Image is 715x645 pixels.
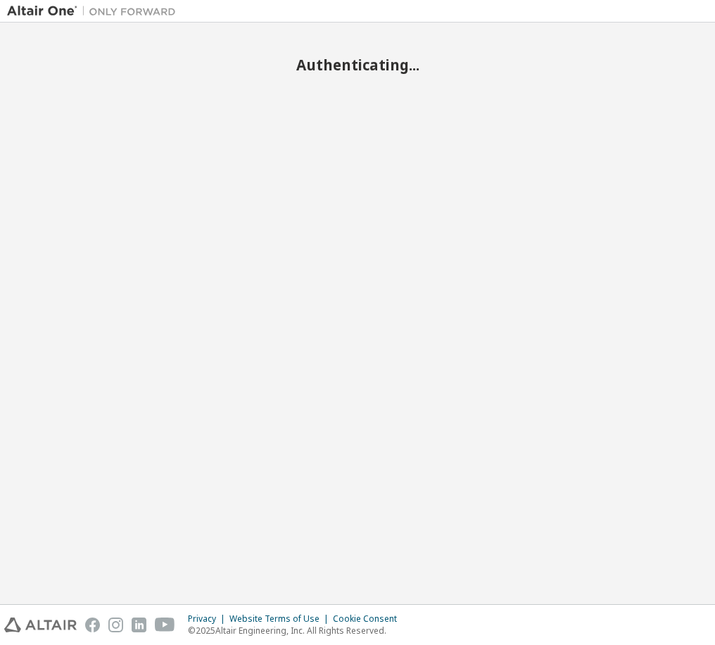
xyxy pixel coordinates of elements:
[333,613,405,625] div: Cookie Consent
[7,4,183,18] img: Altair One
[108,618,123,632] img: instagram.svg
[155,618,175,632] img: youtube.svg
[229,613,333,625] div: Website Terms of Use
[188,613,229,625] div: Privacy
[4,618,77,632] img: altair_logo.svg
[188,625,405,637] p: © 2025 Altair Engineering, Inc. All Rights Reserved.
[7,56,708,74] h2: Authenticating...
[132,618,146,632] img: linkedin.svg
[85,618,100,632] img: facebook.svg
